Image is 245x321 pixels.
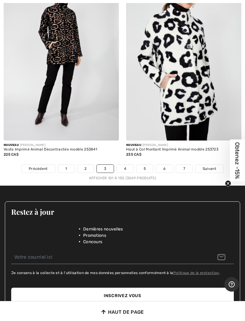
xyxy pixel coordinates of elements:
h3: Restez à jour [11,208,234,216]
div: Haut à Col Montant Imprimé Animal modèle 253723 [126,147,241,152]
button: Close teaser [225,180,231,187]
a: 5 [136,165,153,173]
span: 235 CA$ [126,152,142,157]
div: [PERSON_NAME] [126,143,241,147]
a: 6 [156,165,173,173]
a: 2 [77,165,94,173]
span: Précédent [29,166,48,171]
a: Politique de la protection [173,271,219,275]
div: [PERSON_NAME] [4,143,119,147]
a: 3 [97,165,113,173]
input: Votre courriel ici [11,250,234,264]
span: Obtenez -15% [234,142,241,179]
span: Promotions [83,232,106,239]
a: 7 [176,165,192,173]
span: Concours [83,239,102,245]
span: 225 CA$ [4,152,19,157]
div: Veste Imprimé Animal Décontractée modèle 253841 [4,147,119,152]
a: 4 [117,165,133,173]
span: Dernières nouvelles [83,226,123,232]
iframe: Ouvre un widget dans lequel vous pouvez trouver plus d’informations [224,277,239,292]
span: Nouveau [126,143,141,147]
button: Inscrivez vous [11,288,234,304]
span: Nouveau [4,143,19,147]
a: Suivant [195,165,224,173]
a: 1 [58,165,74,173]
span: Suivant [203,166,216,171]
div: Obtenez -15%Close teaser [230,140,245,182]
a: Précédent [21,165,55,173]
label: Je consens à la collecte et à l'utilisation de mes données personnelles conformément à la . [11,270,220,276]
